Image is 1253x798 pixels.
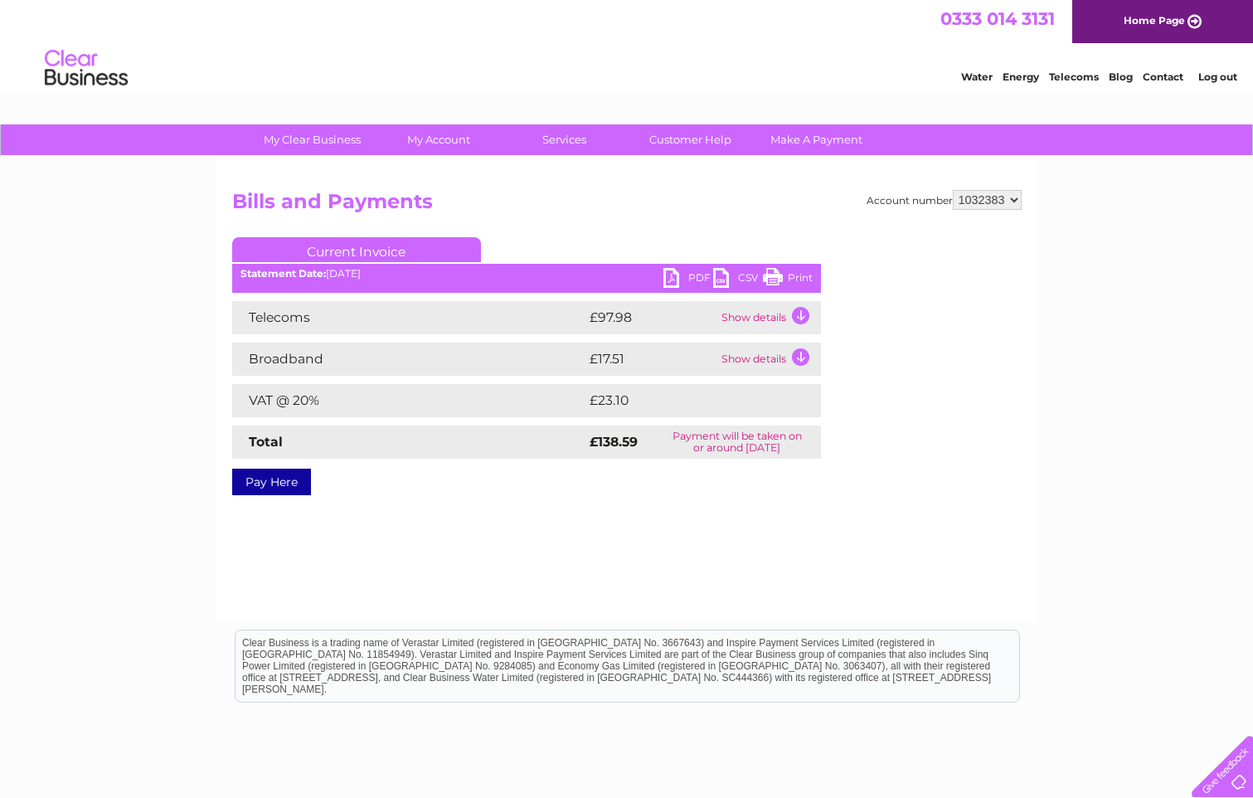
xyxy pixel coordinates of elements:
[653,426,820,459] td: Payment will be taken on or around [DATE]
[1143,71,1183,83] a: Contact
[763,268,813,292] a: Print
[940,8,1055,29] a: 0333 014 3131
[867,190,1022,210] div: Account number
[663,268,713,292] a: PDF
[249,434,283,450] strong: Total
[240,267,326,280] b: Statement Date:
[961,71,993,83] a: Water
[44,43,129,94] img: logo.png
[232,343,585,376] td: Broadband
[232,301,585,334] td: Telecoms
[370,124,507,155] a: My Account
[1003,71,1039,83] a: Energy
[244,124,381,155] a: My Clear Business
[717,343,821,376] td: Show details
[232,469,311,495] a: Pay Here
[1198,71,1237,83] a: Log out
[232,190,1022,221] h2: Bills and Payments
[590,434,638,450] strong: £138.59
[1049,71,1099,83] a: Telecoms
[232,237,481,262] a: Current Invoice
[713,268,763,292] a: CSV
[717,301,821,334] td: Show details
[496,124,633,155] a: Services
[748,124,885,155] a: Make A Payment
[236,9,1019,80] div: Clear Business is a trading name of Verastar Limited (registered in [GEOGRAPHIC_DATA] No. 3667643...
[622,124,759,155] a: Customer Help
[232,268,821,280] div: [DATE]
[585,384,786,417] td: £23.10
[232,384,585,417] td: VAT @ 20%
[585,301,717,334] td: £97.98
[1109,71,1133,83] a: Blog
[585,343,717,376] td: £17.51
